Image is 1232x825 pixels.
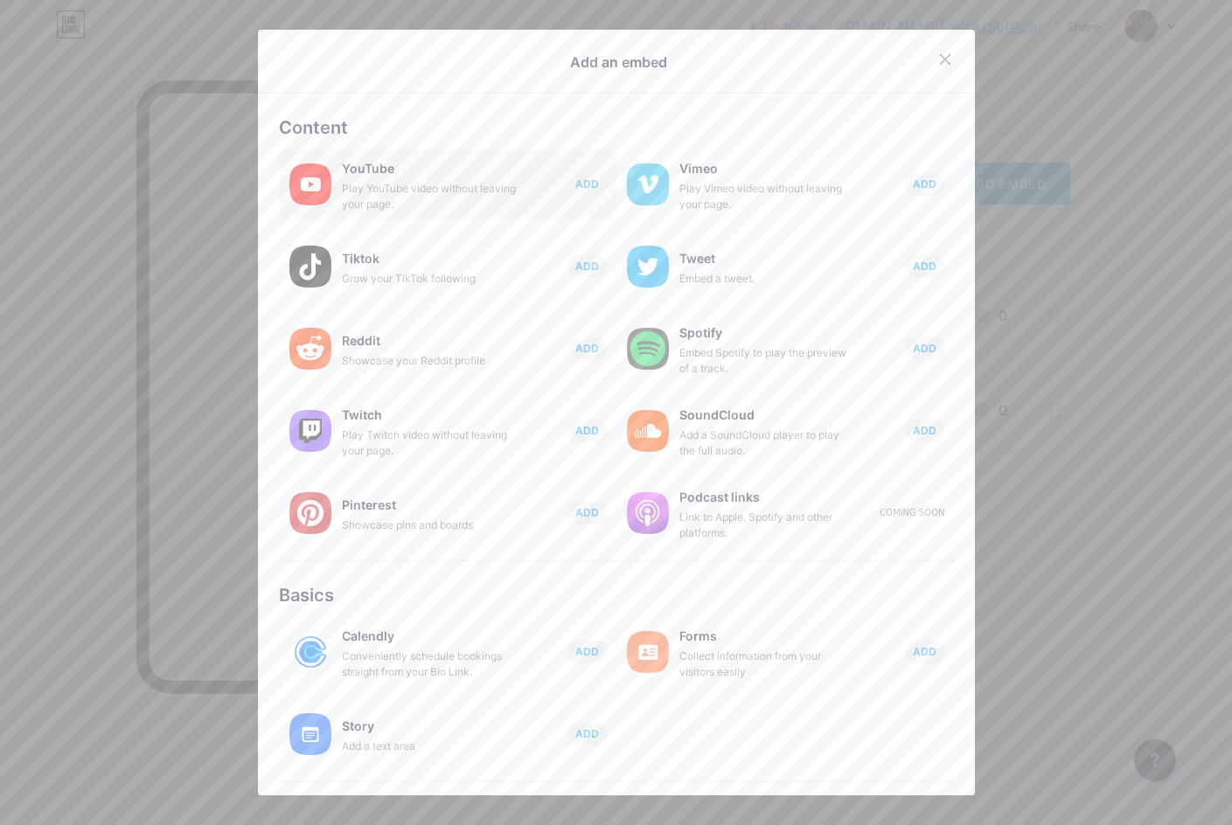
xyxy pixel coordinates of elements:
[679,246,854,271] div: Tweet
[575,259,599,274] span: ADD
[679,648,854,680] div: Collect information from your visitors easily
[342,493,517,517] div: Pinterest
[342,156,517,181] div: YouTube
[880,506,944,519] div: Coming soon
[905,255,945,278] button: ADD
[679,624,854,648] div: Forms
[627,163,669,205] img: vimeo
[567,255,608,278] button: ADD
[627,631,669,673] img: forms
[913,423,936,438] span: ADD
[575,177,599,191] span: ADD
[279,114,954,141] div: Content
[342,427,517,459] div: Play Twitch video without leaving your page.
[679,427,854,459] div: Add a SoundCloud player to play the full audio.
[575,644,599,659] span: ADD
[289,713,331,755] img: story
[289,410,331,452] img: twitch
[289,492,331,534] img: pinterest
[913,341,936,356] span: ADD
[913,644,936,659] span: ADD
[342,624,517,648] div: Calendly
[627,246,669,288] img: twitter
[679,403,854,427] div: SoundCloud
[905,641,945,663] button: ADD
[570,52,667,73] div: Add an embed
[567,502,608,524] button: ADD
[342,517,517,533] div: Showcase pins and boards
[679,485,854,510] div: Podcast links
[342,246,517,271] div: Tiktok
[575,505,599,520] span: ADD
[575,423,599,438] span: ADD
[679,345,854,377] div: Embed Spotify to play the preview of a track.
[575,341,599,356] span: ADD
[289,328,331,370] img: reddit
[679,321,854,345] div: Spotify
[567,723,608,745] button: ADD
[627,492,669,534] img: podcastlinks
[342,181,517,212] div: Play YouTube video without leaving your page.
[905,173,945,196] button: ADD
[342,403,517,427] div: Twitch
[342,738,517,754] div: Add a text area
[342,648,517,680] div: Conveniently schedule bookings straight from your Bio Link.
[279,582,954,608] div: Basics
[575,726,599,741] span: ADD
[905,419,945,442] button: ADD
[905,337,945,360] button: ADD
[679,271,854,287] div: Embed a tweet.
[342,353,517,369] div: Showcase your Reddit profile
[913,177,936,191] span: ADD
[567,419,608,442] button: ADD
[913,259,936,274] span: ADD
[679,181,854,212] div: Play Vimeo video without leaving your page.
[342,329,517,353] div: Reddit
[567,173,608,196] button: ADD
[289,631,331,673] img: calendly
[289,246,331,288] img: tiktok
[679,156,854,181] div: Vimeo
[342,714,517,738] div: Story
[567,641,608,663] button: ADD
[627,328,669,370] img: spotify
[679,510,854,541] div: Link to Apple, Spotify and other platforms.
[342,271,517,287] div: Grow your TikTok following
[289,163,331,205] img: youtube
[567,337,608,360] button: ADD
[627,410,669,452] img: soundcloud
